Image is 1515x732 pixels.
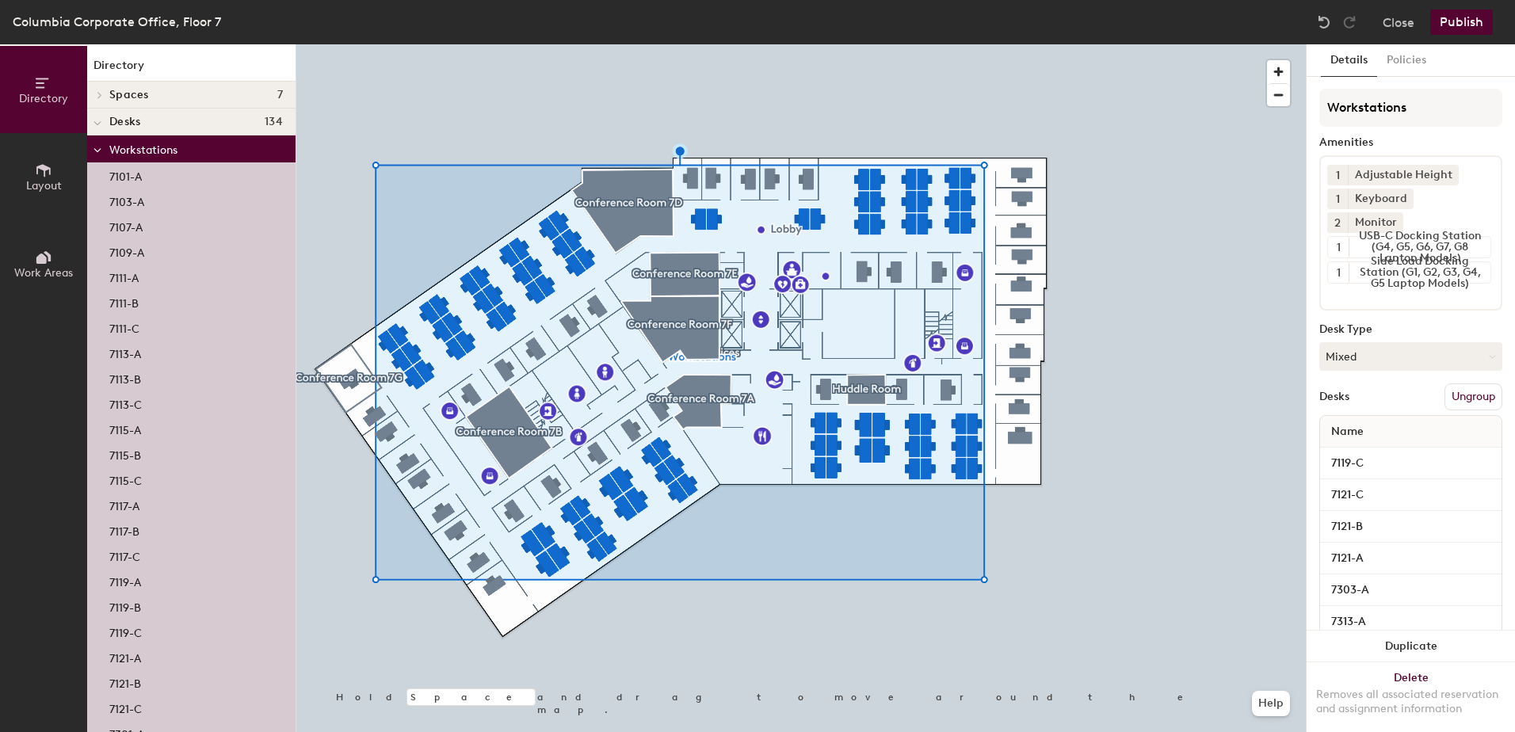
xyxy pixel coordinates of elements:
[1328,237,1349,257] button: 1
[277,89,283,101] span: 7
[109,520,139,539] p: 7117-B
[1323,516,1498,538] input: Unnamed desk
[1348,189,1414,209] div: Keyboard
[1316,14,1332,30] img: Undo
[1383,10,1414,35] button: Close
[1430,10,1493,35] button: Publish
[1319,323,1502,336] div: Desk Type
[109,143,177,157] span: Workstations
[1348,165,1459,185] div: Adjustable Height
[109,216,143,234] p: 7107-A
[109,647,141,665] p: 7121-A
[1348,212,1403,233] div: Monitor
[109,292,139,311] p: 7111-B
[26,179,62,193] span: Layout
[109,267,139,285] p: 7111-A
[87,57,296,82] h1: Directory
[1337,239,1341,256] span: 1
[1349,262,1490,283] div: Side Load Docking Station (G1, G2, G3, G4, G5 Laptop Models)
[1337,265,1341,281] span: 1
[109,242,144,260] p: 7109-A
[1341,14,1357,30] img: Redo
[109,394,142,412] p: 7113-C
[109,622,142,640] p: 7119-C
[1316,688,1505,716] div: Removes all associated reservation and assignment information
[1377,44,1436,77] button: Policies
[1319,342,1502,371] button: Mixed
[109,546,140,564] p: 7117-C
[14,266,73,280] span: Work Areas
[109,368,141,387] p: 7113-B
[1323,611,1498,633] input: Unnamed desk
[1323,547,1498,570] input: Unnamed desk
[1327,189,1348,209] button: 1
[1323,579,1498,601] input: Unnamed desk
[109,495,139,513] p: 7117-A
[1336,167,1340,184] span: 1
[1349,237,1490,257] div: USB-C Docking Station (G4, G5, G6, G7, G8 Laptop Models)
[109,89,149,101] span: Spaces
[109,166,142,184] p: 7101-A
[109,444,141,463] p: 7115-B
[109,673,141,691] p: 7121-B
[109,597,141,615] p: 7119-B
[1323,417,1372,446] span: Name
[109,470,142,488] p: 7115-C
[1321,44,1377,77] button: Details
[109,318,139,336] p: 7111-C
[1319,391,1349,403] div: Desks
[1307,662,1515,732] button: DeleteRemoves all associated reservation and assignment information
[1328,262,1349,283] button: 1
[109,571,141,589] p: 7119-A
[1444,383,1502,410] button: Ungroup
[1336,191,1340,208] span: 1
[265,116,283,128] span: 134
[1323,484,1498,506] input: Unnamed desk
[19,92,68,105] span: Directory
[13,12,221,32] div: Columbia Corporate Office, Floor 7
[1327,212,1348,233] button: 2
[1307,631,1515,662] button: Duplicate
[109,343,141,361] p: 7113-A
[1327,165,1348,185] button: 1
[1252,691,1290,716] button: Help
[1319,136,1502,149] div: Amenities
[109,116,140,128] span: Desks
[1334,215,1341,231] span: 2
[109,191,144,209] p: 7103-A
[1323,452,1498,475] input: Unnamed desk
[109,698,142,716] p: 7121-C
[109,419,141,437] p: 7115-A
